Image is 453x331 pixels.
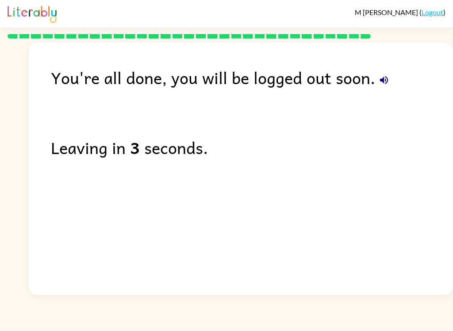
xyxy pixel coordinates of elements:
div: ( ) [355,8,445,16]
b: 3 [130,135,140,160]
img: Literably [8,4,57,23]
span: M [PERSON_NAME] [355,8,419,16]
div: You're all done, you will be logged out soon. [51,65,453,90]
a: Logout [422,8,443,16]
div: Leaving in seconds. [51,135,453,160]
